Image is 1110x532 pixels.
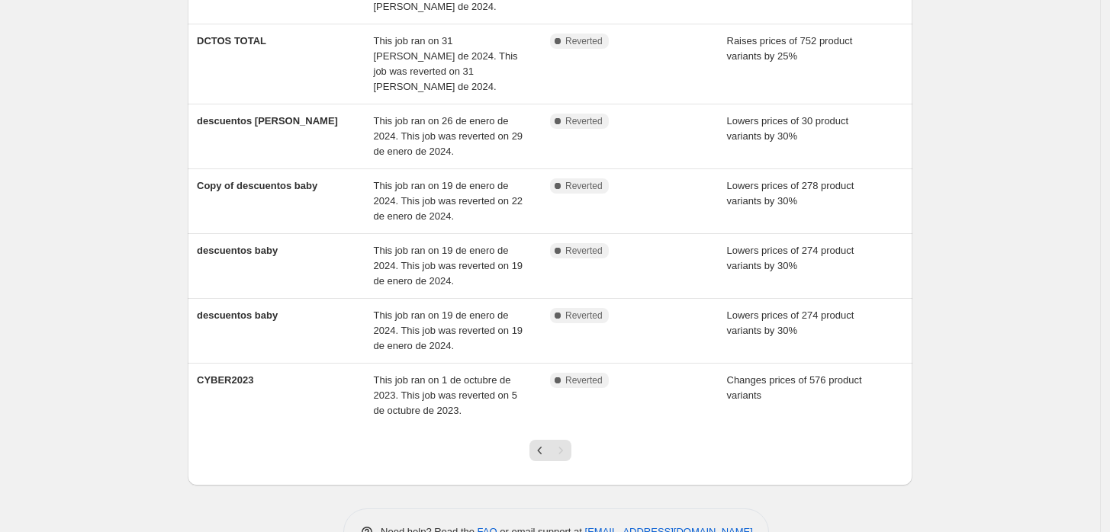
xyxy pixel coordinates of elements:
span: DCTOS TOTAL [197,35,266,46]
span: This job ran on 19 de enero de 2024. This job was reverted on 19 de enero de 2024. [374,309,523,351]
span: Changes prices of 576 product variants [727,374,862,401]
span: Lowers prices of 274 product variants by 30% [727,309,854,336]
span: Lowers prices of 274 product variants by 30% [727,245,854,271]
nav: Pagination [529,440,571,461]
span: Reverted [565,309,603,322]
span: descuentos baby [197,309,278,321]
span: descuentos baby [197,245,278,256]
button: Previous [529,440,551,461]
span: This job ran on 19 de enero de 2024. This job was reverted on 19 de enero de 2024. [374,245,523,287]
span: Reverted [565,374,603,386]
span: Lowers prices of 278 product variants by 30% [727,180,854,207]
span: descuentos [PERSON_NAME] [197,115,338,127]
span: CYBER2023 [197,374,253,386]
span: This job ran on 26 de enero de 2024. This job was reverted on 29 de enero de 2024. [374,115,523,157]
span: Reverted [565,115,603,127]
span: This job ran on 31 [PERSON_NAME] de 2024. This job was reverted on 31 [PERSON_NAME] de 2024. [374,35,518,92]
span: Reverted [565,245,603,257]
span: Raises prices of 752 product variants by 25% [727,35,853,62]
span: Reverted [565,180,603,192]
span: Reverted [565,35,603,47]
span: Lowers prices of 30 product variants by 30% [727,115,849,142]
span: Copy of descuentos baby [197,180,317,191]
span: This job ran on 19 de enero de 2024. This job was reverted on 22 de enero de 2024. [374,180,523,222]
span: This job ran on 1 de octubre de 2023. This job was reverted on 5 de octubre de 2023. [374,374,517,416]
